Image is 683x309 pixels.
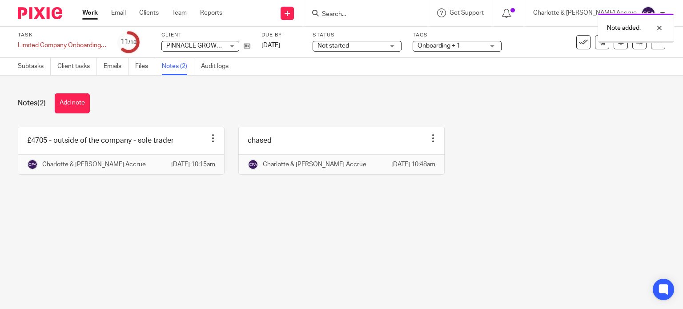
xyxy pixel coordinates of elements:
[135,58,155,75] a: Files
[171,160,215,169] p: [DATE] 10:15am
[18,41,107,50] div: Limited Company Onboarding - New Incorporation
[261,32,301,39] label: Due by
[139,8,159,17] a: Clients
[166,43,281,49] span: PINNACLE GROWTH ADVISORS LIMITED
[313,32,402,39] label: Status
[201,58,235,75] a: Audit logs
[82,8,98,17] a: Work
[418,43,460,49] span: Onboarding + 1
[641,6,655,20] img: svg%3E
[607,24,641,32] p: Note added.
[37,100,46,107] span: (2)
[18,58,51,75] a: Subtasks
[161,32,250,39] label: Client
[42,160,146,169] p: Charlotte & [PERSON_NAME] Accrue
[18,99,46,108] h1: Notes
[111,8,126,17] a: Email
[200,8,222,17] a: Reports
[104,58,129,75] a: Emails
[27,159,38,170] img: svg%3E
[57,58,97,75] a: Client tasks
[248,159,258,170] img: svg%3E
[129,40,137,45] small: /18
[317,43,349,49] span: Not started
[55,93,90,113] button: Add note
[121,37,137,47] div: 11
[172,8,187,17] a: Team
[18,32,107,39] label: Task
[321,11,401,19] input: Search
[162,58,194,75] a: Notes (2)
[391,160,435,169] p: [DATE] 10:48am
[263,160,366,169] p: Charlotte & [PERSON_NAME] Accrue
[261,42,280,48] span: [DATE]
[18,7,62,19] img: Pixie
